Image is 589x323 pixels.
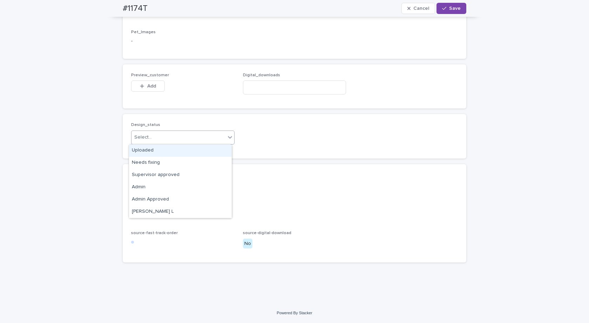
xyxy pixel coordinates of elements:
p: - [131,37,458,45]
span: Design_status [131,123,160,127]
span: Digital_downloads [243,73,280,77]
span: Add [147,84,156,89]
span: source-fast-track-order [131,231,178,235]
button: Cancel [401,3,435,14]
button: Add [131,80,165,92]
a: Powered By Stacker [277,311,312,315]
div: Uploaded [129,145,232,157]
span: Cancel [413,6,429,11]
div: No [243,239,252,249]
button: Save [436,3,466,14]
span: Save [449,6,461,11]
div: Ritch L [129,206,232,218]
div: Select... [134,134,152,141]
span: Pet_Images [131,30,156,34]
div: Supervisor approved [129,169,232,181]
p: - [131,209,458,217]
div: Admin [129,181,232,194]
div: Admin Approved [129,194,232,206]
span: source-digital-download [243,231,291,235]
div: Needs fixing [129,157,232,169]
h2: #1174T [123,3,148,14]
span: Preview_customer [131,73,169,77]
p: - [131,180,458,188]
